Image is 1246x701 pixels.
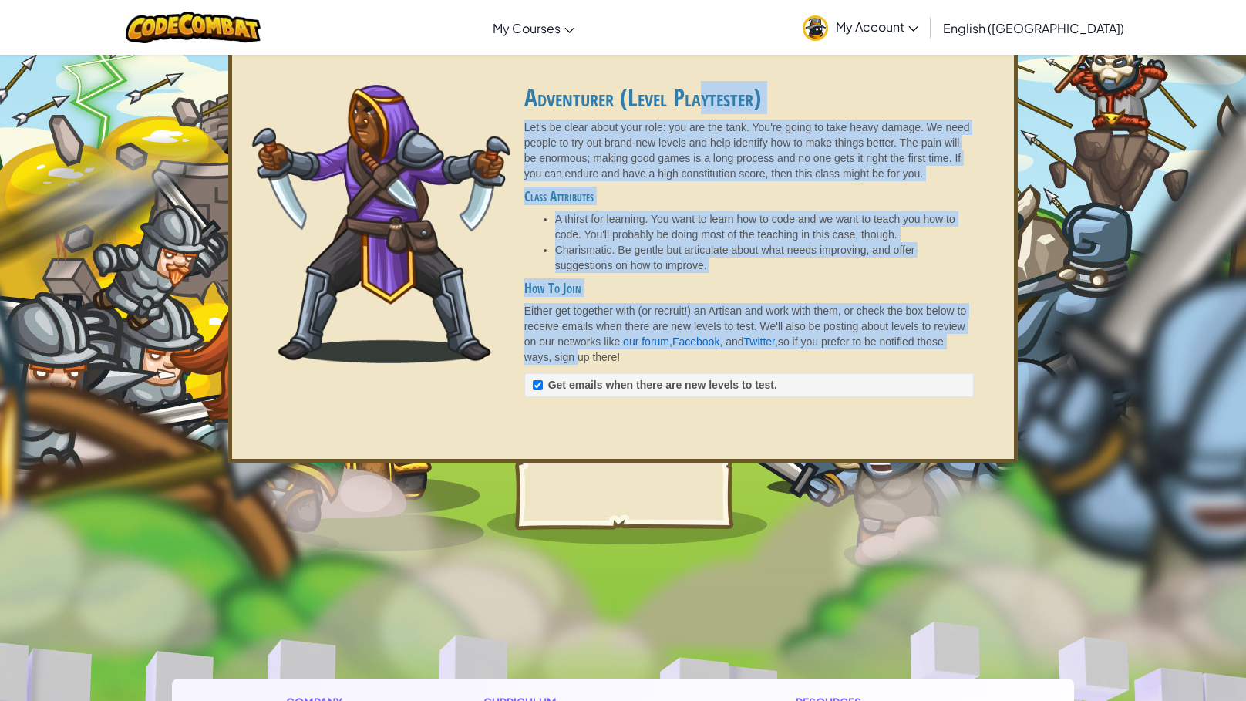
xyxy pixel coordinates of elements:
[524,305,967,348] span: Either get together with (or recruit!) an Artisan and work with them, or check the box below to r...
[620,81,761,114] span: (Level Playtester)
[524,189,974,204] h4: Class Attributes
[775,335,778,348] span: ,
[935,7,1132,49] a: English ([GEOGRAPHIC_DATA])
[672,335,719,348] a: Facebook
[623,335,669,348] a: our forum
[795,3,926,52] a: My Account
[493,20,561,36] span: My Courses
[485,7,582,49] a: My Courses
[719,335,743,348] span: , and
[943,20,1124,36] span: English ([GEOGRAPHIC_DATA])
[524,281,974,295] h4: How To Join
[803,15,828,41] img: avatar
[744,335,775,348] a: Twitter
[669,335,672,348] span: ,
[836,19,918,35] span: My Account
[126,12,261,43] img: CodeCombat logo
[555,242,974,273] li: Charismatic. Be gentle but articulate about what needs improving, and offer suggestions on how to...
[533,380,543,390] input: Get emails when there are new levels to test.
[555,211,974,242] li: A thirst for learning. You want to learn how to code and we want to teach you how to code. You'll...
[524,120,974,181] p: Let's be clear about your role: you are the tank. You're going to take heavy damage. We need peop...
[548,379,777,391] span: Get emails when there are new levels to test.
[524,335,944,363] span: so if you prefer to be notified those ways, sign up there!
[524,81,614,114] span: Adventurer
